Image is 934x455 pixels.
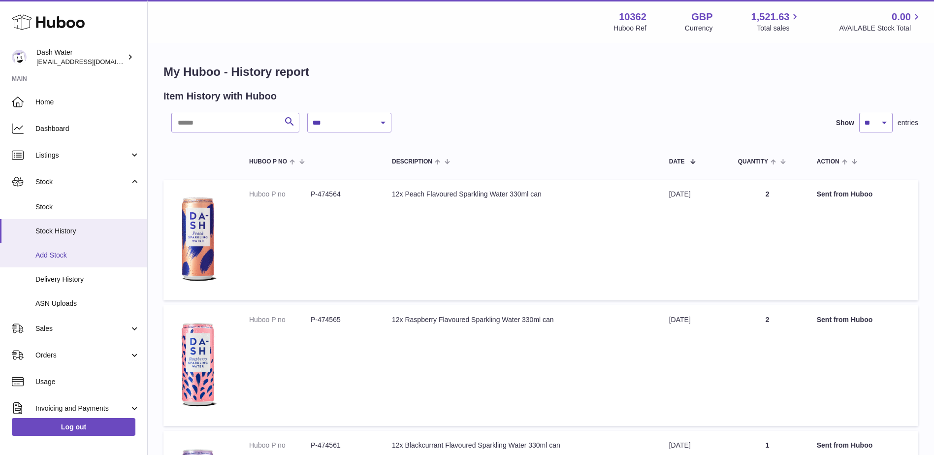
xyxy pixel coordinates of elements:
[249,315,311,325] dt: Huboo P no
[392,159,432,165] span: Description
[817,316,873,324] strong: Sent from Huboo
[249,441,311,450] dt: Huboo P no
[311,315,372,325] dd: P-474565
[173,315,223,414] img: 103621706197785.png
[35,177,129,187] span: Stock
[659,180,728,300] td: [DATE]
[35,351,129,360] span: Orders
[839,10,922,33] a: 0.00 AVAILABLE Stock Total
[817,441,873,449] strong: Sent from Huboo
[35,275,140,284] span: Delivery History
[817,190,873,198] strong: Sent from Huboo
[382,305,659,426] td: 12x Raspberry Flavoured Sparkling Water 330ml can
[728,305,807,426] td: 2
[691,10,712,24] strong: GBP
[249,159,287,165] span: Huboo P no
[892,10,911,24] span: 0.00
[839,24,922,33] span: AVAILABLE Stock Total
[35,377,140,387] span: Usage
[35,404,129,413] span: Invoicing and Payments
[898,118,918,128] span: entries
[817,159,839,165] span: Action
[35,151,129,160] span: Listings
[619,10,646,24] strong: 10362
[738,159,768,165] span: Quantity
[12,418,135,436] a: Log out
[36,58,145,65] span: [EMAIL_ADDRESS][DOMAIN_NAME]
[836,118,854,128] label: Show
[173,190,223,288] img: 103621706197738.png
[311,190,372,199] dd: P-474564
[751,10,790,24] span: 1,521.63
[728,180,807,300] td: 2
[35,251,140,260] span: Add Stock
[685,24,713,33] div: Currency
[35,202,140,212] span: Stock
[35,97,140,107] span: Home
[249,190,311,199] dt: Huboo P no
[613,24,646,33] div: Huboo Ref
[35,299,140,308] span: ASN Uploads
[163,90,277,103] h2: Item History with Huboo
[659,305,728,426] td: [DATE]
[36,48,125,66] div: Dash Water
[35,227,140,236] span: Stock History
[757,24,801,33] span: Total sales
[35,324,129,333] span: Sales
[35,124,140,133] span: Dashboard
[12,50,27,65] img: orders@dash-water.com
[751,10,801,33] a: 1,521.63 Total sales
[382,180,659,300] td: 12x Peach Flavoured Sparkling Water 330ml can
[669,159,685,165] span: Date
[163,64,918,80] h1: My Huboo - History report
[311,441,372,450] dd: P-474561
